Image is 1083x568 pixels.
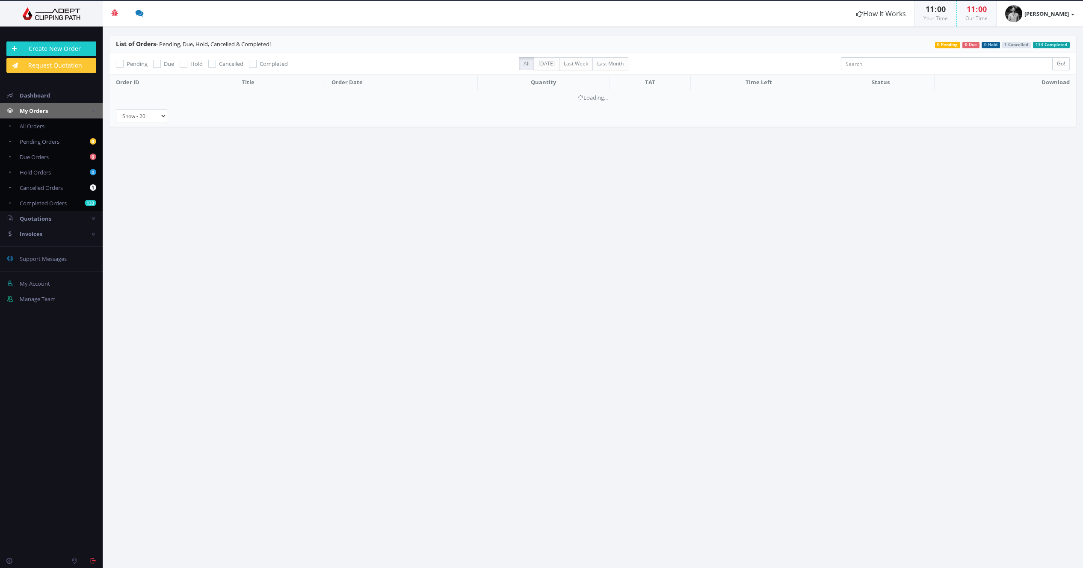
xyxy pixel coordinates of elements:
[235,75,325,90] th: Title
[20,122,44,130] span: All Orders
[531,78,556,86] span: Quantity
[926,4,934,14] span: 11
[127,60,148,68] span: Pending
[592,57,628,70] label: Last Month
[20,199,67,207] span: Completed Orders
[90,169,96,175] b: 0
[827,75,935,90] th: Status
[20,230,42,238] span: Invoices
[982,42,1000,48] span: 0 Hold
[20,215,51,222] span: Quotations
[978,4,987,14] span: 00
[260,60,288,68] span: Completed
[164,60,174,68] span: Due
[20,169,51,176] span: Hold Orders
[559,57,593,70] label: Last Week
[962,42,979,48] span: 0 Due
[610,75,690,90] th: TAT
[841,57,1053,70] input: Search
[934,4,937,14] span: :
[90,138,96,145] b: 0
[1005,5,1022,22] img: 2a7d9c1af51d56f28e318c858d271b03
[1024,10,1069,18] strong: [PERSON_NAME]
[848,1,914,27] a: How It Works
[325,75,477,90] th: Order Date
[937,4,946,14] span: 00
[997,1,1083,27] a: [PERSON_NAME]
[116,40,156,48] span: List of Orders
[519,57,534,70] label: All
[20,295,56,303] span: Manage Team
[20,107,48,115] span: My Orders
[690,75,827,90] th: Time Left
[935,75,1077,90] th: Download
[20,255,67,263] span: Support Messages
[6,58,96,73] a: Request Quotation
[6,41,96,56] a: Create New Order
[90,154,96,160] b: 0
[1052,57,1070,70] input: Go!
[6,7,96,20] img: Adept Graphics
[20,138,59,145] span: Pending Orders
[965,15,988,22] small: Our Time
[116,40,271,48] span: - Pending, Due, Hold, Cancelled & Completed!
[1033,42,1070,48] span: 133 Completed
[85,200,96,206] b: 133
[20,280,50,287] span: My Account
[190,60,203,68] span: Hold
[109,90,1076,105] td: Loading...
[109,75,235,90] th: Order ID
[923,15,948,22] small: Your Time
[20,92,50,99] span: Dashboard
[1002,42,1031,48] span: 1 Cancelled
[935,42,961,48] span: 0 Pending
[20,153,49,161] span: Due Orders
[219,60,243,68] span: Cancelled
[534,57,559,70] label: [DATE]
[20,184,63,192] span: Cancelled Orders
[975,4,978,14] span: :
[967,4,975,14] span: 11
[90,184,96,191] b: 1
